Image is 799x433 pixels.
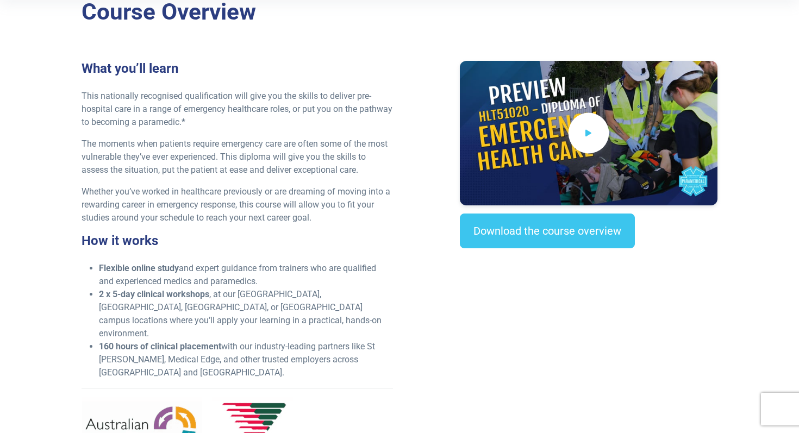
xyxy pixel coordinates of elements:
[82,61,393,77] h3: What you’ll learn
[99,263,179,273] strong: Flexible online study
[99,288,393,340] li: , at our [GEOGRAPHIC_DATA], [GEOGRAPHIC_DATA], [GEOGRAPHIC_DATA], or [GEOGRAPHIC_DATA] campus loc...
[99,340,393,379] li: with our industry-leading partners like St [PERSON_NAME], Medical Edge, and other trusted employe...
[82,185,393,224] p: Whether you’ve worked in healthcare previously or are dreaming of moving into a rewarding career ...
[82,137,393,177] p: The moments when patients require emergency care are often some of the most vulnerable they’ve ev...
[99,262,393,288] li: and expert guidance from trainers who are qualified and experienced medics and paramedics.
[460,214,635,248] a: Download the course overview
[82,233,393,249] h3: How it works
[99,289,209,299] strong: 2 x 5-day clinical workshops
[460,270,717,325] iframe: EmbedSocial Universal Widget
[82,90,393,129] p: This nationally recognised qualification will give you the skills to deliver pre-hospital care in...
[99,341,221,352] strong: 160 hours of clinical placement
